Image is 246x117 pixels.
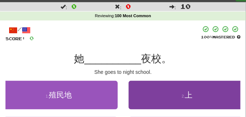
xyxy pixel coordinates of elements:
[180,3,191,10] span: 10
[115,4,122,9] span: :
[126,3,131,10] span: 0
[49,91,72,99] span: 殖民地
[30,35,34,41] span: 0
[46,94,49,98] small: 1 .
[169,4,176,9] span: :
[185,91,193,99] span: 上
[141,53,172,64] span: 夜校。
[5,36,25,41] span: Score:
[5,26,34,35] div: /
[5,68,241,76] div: She goes to night school.
[201,35,212,39] span: 100 %
[115,14,151,18] strong: 100 Most Common
[60,4,67,9] span: :
[201,34,241,39] div: Mastered
[74,53,85,64] span: 她
[85,53,141,64] span: __________
[71,3,77,10] span: 0
[182,94,185,98] small: 2 .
